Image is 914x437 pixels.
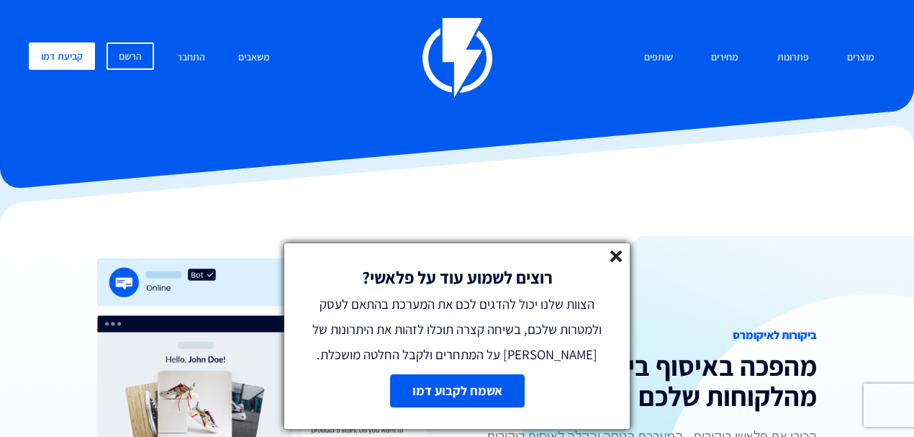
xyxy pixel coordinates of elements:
a: שותפים [633,42,684,73]
a: מחירים [700,42,749,73]
h2: מהפכה באיסוף ביקורות מהלקוחות שלכם [468,351,817,412]
a: מוצרים [836,42,885,73]
span: ביקורות לאיקומרס [468,328,817,344]
a: קביעת דמו [29,42,95,70]
a: פתרונות [766,42,820,73]
a: משאבים [227,42,281,73]
a: הרשם [107,42,154,70]
a: התחבר [166,42,216,73]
